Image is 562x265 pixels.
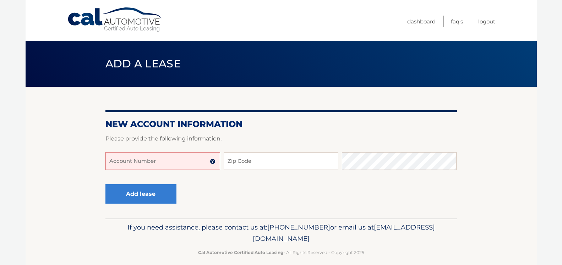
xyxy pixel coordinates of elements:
[210,159,215,164] img: tooltip.svg
[267,223,330,231] span: [PHONE_NUMBER]
[407,16,436,27] a: Dashboard
[198,250,283,255] strong: Cal Automotive Certified Auto Leasing
[224,152,338,170] input: Zip Code
[105,57,181,70] span: Add a lease
[105,119,457,129] h2: New Account Information
[67,7,163,32] a: Cal Automotive
[110,249,452,256] p: - All Rights Reserved - Copyright 2025
[105,152,220,170] input: Account Number
[253,223,435,243] span: [EMAIL_ADDRESS][DOMAIN_NAME]
[110,222,452,244] p: If you need assistance, please contact us at: or email us at
[105,134,457,144] p: Please provide the following information.
[105,184,176,204] button: Add lease
[478,16,495,27] a: Logout
[451,16,463,27] a: FAQ's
